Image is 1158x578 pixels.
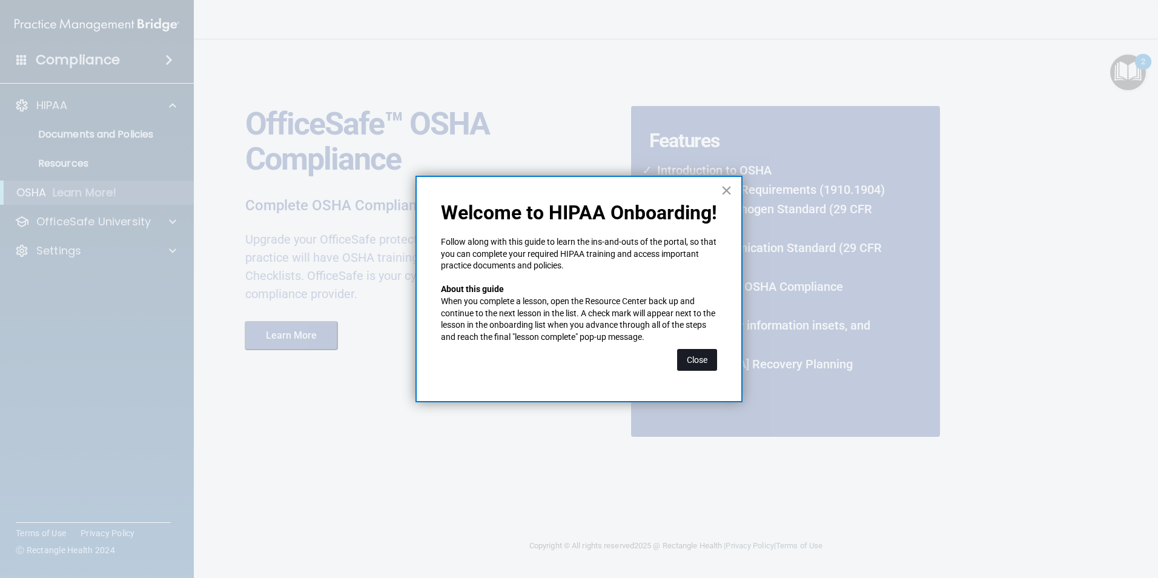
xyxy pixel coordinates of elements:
button: Close [677,349,717,371]
button: Close [721,181,732,200]
p: Follow along with this guide to learn the ins-and-outs of the portal, so that you can complete yo... [441,236,717,272]
p: Welcome to HIPAA Onboarding! [441,201,717,224]
p: When you complete a lesson, open the Resource Center back up and continue to the next lesson in t... [441,296,717,343]
strong: About this guide [441,284,504,294]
